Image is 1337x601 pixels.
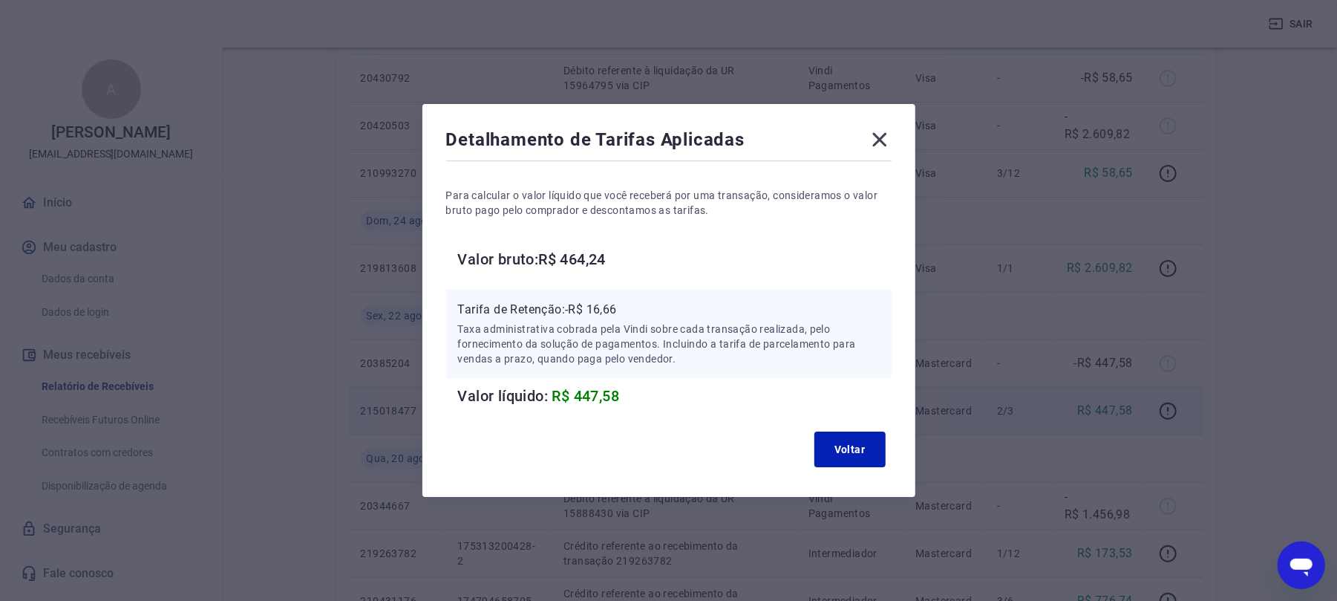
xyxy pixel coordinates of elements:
h6: Valor líquido: [458,384,892,408]
p: Taxa administrativa cobrada pela Vindi sobre cada transação realizada, pelo fornecimento da soluç... [458,322,880,366]
button: Voltar [814,432,886,467]
h6: Valor bruto: R$ 464,24 [458,247,892,271]
p: Tarifa de Retenção: -R$ 16,66 [458,301,880,319]
span: R$ 447,58 [552,387,620,405]
iframe: Botão para abrir a janela de mensagens [1278,542,1325,589]
div: Detalhamento de Tarifas Aplicadas [446,128,892,157]
p: Para calcular o valor líquido que você receberá por uma transação, consideramos o valor bruto pag... [446,188,892,218]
